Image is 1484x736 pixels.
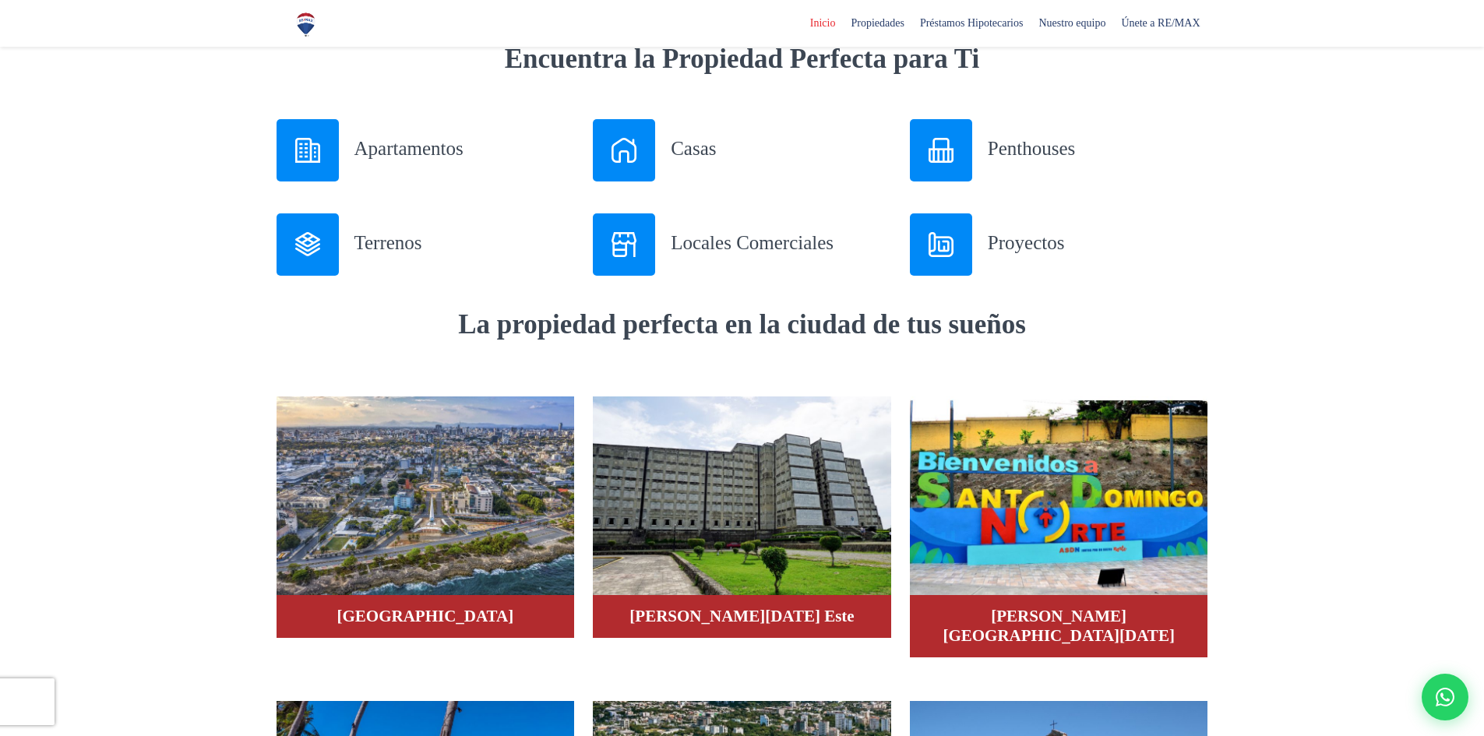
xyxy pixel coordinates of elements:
[505,44,980,74] strong: Encuentra la Propiedad Perfecta para Ti
[277,385,575,638] a: Distrito Nacional (2)[GEOGRAPHIC_DATA]
[912,12,1031,35] span: Préstamos Hipotecarios
[910,213,1208,276] a: Proyectos
[1031,12,1113,35] span: Nuestro equipo
[277,119,575,181] a: Apartamentos
[671,229,891,256] h3: Locales Comerciales
[292,607,559,626] h4: [GEOGRAPHIC_DATA]
[593,119,891,181] a: Casas
[608,607,876,626] h4: [PERSON_NAME][DATE] Este
[925,607,1193,646] h4: [PERSON_NAME][GEOGRAPHIC_DATA][DATE]
[354,229,575,256] h3: Terrenos
[671,135,891,162] h3: Casas
[910,119,1208,181] a: Penthouses
[802,12,844,35] span: Inicio
[843,12,911,35] span: Propiedades
[910,385,1208,657] a: Santo Domingo Norte[PERSON_NAME][GEOGRAPHIC_DATA][DATE]
[988,135,1208,162] h3: Penthouses
[354,135,575,162] h3: Apartamentos
[910,396,1208,607] img: Santo Domingo Norte
[458,309,1026,340] strong: La propiedad perfecta en la ciudad de tus sueños
[277,213,575,276] a: Terrenos
[593,385,891,638] a: Distrito Nacional (3)[PERSON_NAME][DATE] Este
[593,213,891,276] a: Locales Comerciales
[988,229,1208,256] h3: Proyectos
[277,396,575,607] img: Distrito Nacional (2)
[593,396,891,607] img: Distrito Nacional (3)
[292,11,319,38] img: Logo de REMAX
[1113,12,1207,35] span: Únete a RE/MAX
